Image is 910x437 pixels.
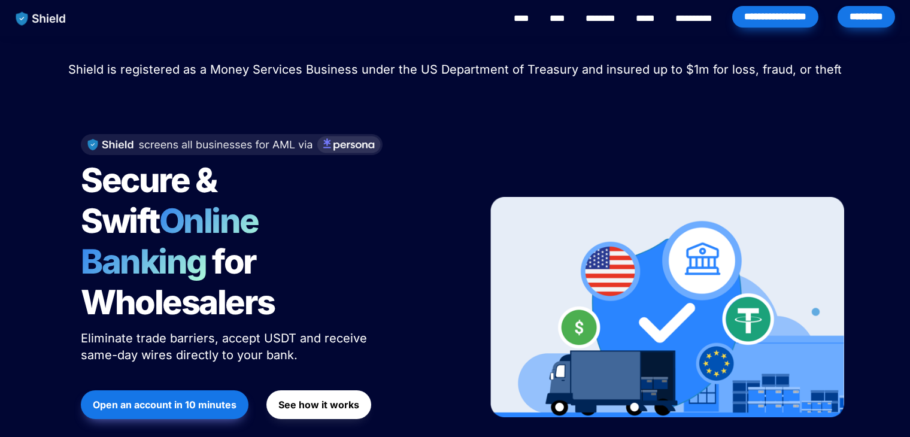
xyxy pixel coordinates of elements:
[278,399,359,411] strong: See how it works
[266,384,371,425] a: See how it works
[81,384,248,425] a: Open an account in 10 minutes
[81,201,271,282] span: Online Banking
[81,160,222,241] span: Secure & Swift
[266,390,371,419] button: See how it works
[81,241,275,323] span: for Wholesalers
[68,62,842,77] span: Shield is registered as a Money Services Business under the US Department of Treasury and insured...
[10,6,72,31] img: website logo
[93,399,236,411] strong: Open an account in 10 minutes
[81,331,371,362] span: Eliminate trade barriers, accept USDT and receive same-day wires directly to your bank.
[81,390,248,419] button: Open an account in 10 minutes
